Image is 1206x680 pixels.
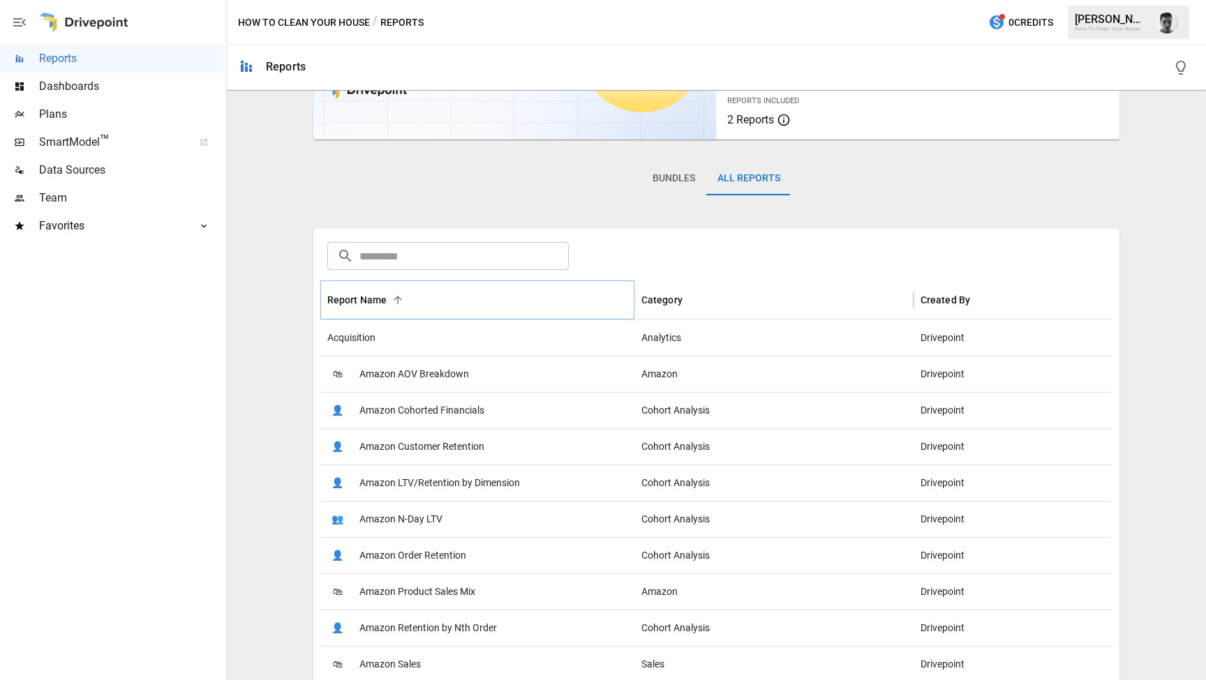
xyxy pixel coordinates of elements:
div: Drivepoint [914,428,1193,464]
span: Amazon Customer Retention [359,429,484,464]
span: 🛍 [327,654,348,675]
span: 👤 [327,473,348,494]
div: Cohort Analysis [634,464,914,501]
span: Data Sources [39,162,223,179]
span: 👤 [327,545,348,566]
div: [PERSON_NAME] [1075,13,1147,26]
span: Plans [39,106,223,123]
span: 0 Credits [1008,14,1053,31]
span: Amazon Cohorted Financials [359,393,484,428]
div: Category [641,294,683,305]
span: Amazon Order Retention [359,538,466,573]
div: Cohort Analysis [634,537,914,573]
span: Amazon Product Sales Mix [359,574,475,610]
span: 👤 [327,437,348,458]
div: Drivepoint [914,573,1193,610]
span: 👥 [327,509,348,530]
div: Cohort Analysis [634,428,914,464]
span: Acquisition [327,320,375,356]
button: 0Credits [983,10,1059,36]
span: 🛍 [327,364,348,385]
div: Reports [266,60,306,73]
span: Amazon Retention by Nth Order [359,610,497,646]
button: Sort [971,290,991,310]
button: Sort [388,290,408,310]
button: Bundles [641,162,706,195]
button: All Reports [706,162,791,195]
div: Report Name [327,294,387,305]
div: Analytics [634,319,914,356]
span: Team [39,190,223,206]
span: 👤 [327,400,348,421]
div: Drivepoint [914,464,1193,501]
button: Sort [684,290,703,310]
div: Cohort Analysis [634,501,914,537]
div: / [373,14,378,31]
div: How To Clean Your House [1075,26,1147,32]
button: Lucas Nofal [1147,3,1186,42]
span: ™ [100,132,110,149]
div: Cohort Analysis [634,392,914,428]
span: 👤 [327,618,348,639]
div: Drivepoint [914,610,1193,646]
div: Drivepoint [914,392,1193,428]
span: Reports [39,50,223,67]
div: Drivepoint [914,501,1193,537]
span: Amazon LTV/Retention by Dimension [359,465,520,501]
div: Amazon [634,573,914,610]
div: Drivepoint [914,537,1193,573]
span: Amazon AOV Breakdown [359,356,469,392]
span: Dashboards [39,78,223,95]
span: SmartModel [39,134,184,151]
span: Amazon N-Day LTV [359,501,442,537]
span: 2 Reports [727,113,774,126]
span: Favorites [39,218,184,234]
div: Drivepoint [914,356,1193,392]
div: Amazon [634,356,914,392]
button: How To Clean Your House [238,14,370,31]
img: Lucas Nofal [1156,11,1178,33]
span: Reports Included [727,96,799,105]
div: Cohort Analysis [634,610,914,646]
div: Created By [921,294,971,305]
span: 🛍 [327,582,348,603]
div: Drivepoint [914,319,1193,356]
